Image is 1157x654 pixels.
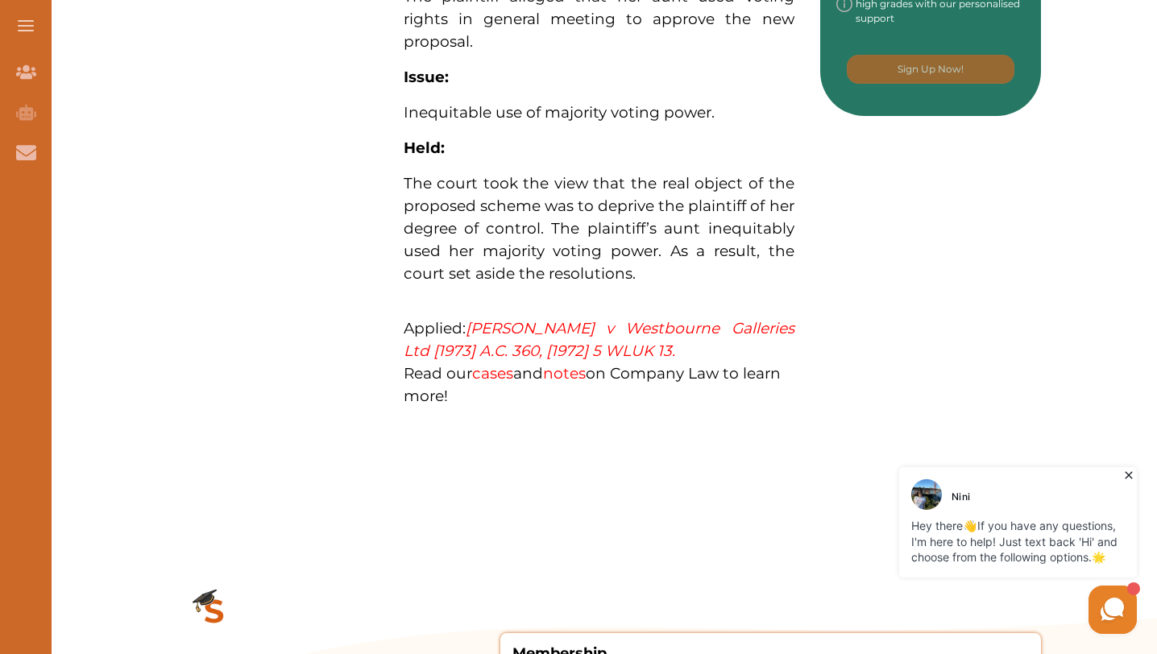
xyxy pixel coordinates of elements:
span: Read our and on Company Law to learn more! [404,364,781,405]
a: cases [472,364,513,383]
span: The court took the view that the real object of the proposed scheme was to deprive the plaintiff ... [404,174,794,283]
button: [object Object] [847,55,1014,84]
a: notes [543,364,586,383]
strong: Held: [404,139,445,157]
p: Sign Up Now! [898,62,964,77]
strong: Issue: [404,68,449,86]
iframe: HelpCrunch [770,463,1141,638]
iframe: Reviews Badge Ribbon Widget [840,180,1146,218]
a: [PERSON_NAME] v Westbourne Galleries Ltd [1973] A.C. 360, [1972] 5 WLUK 13. [404,319,794,360]
span: Inequitable use of majority voting power. [404,103,715,122]
span: Applied: [404,319,794,360]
